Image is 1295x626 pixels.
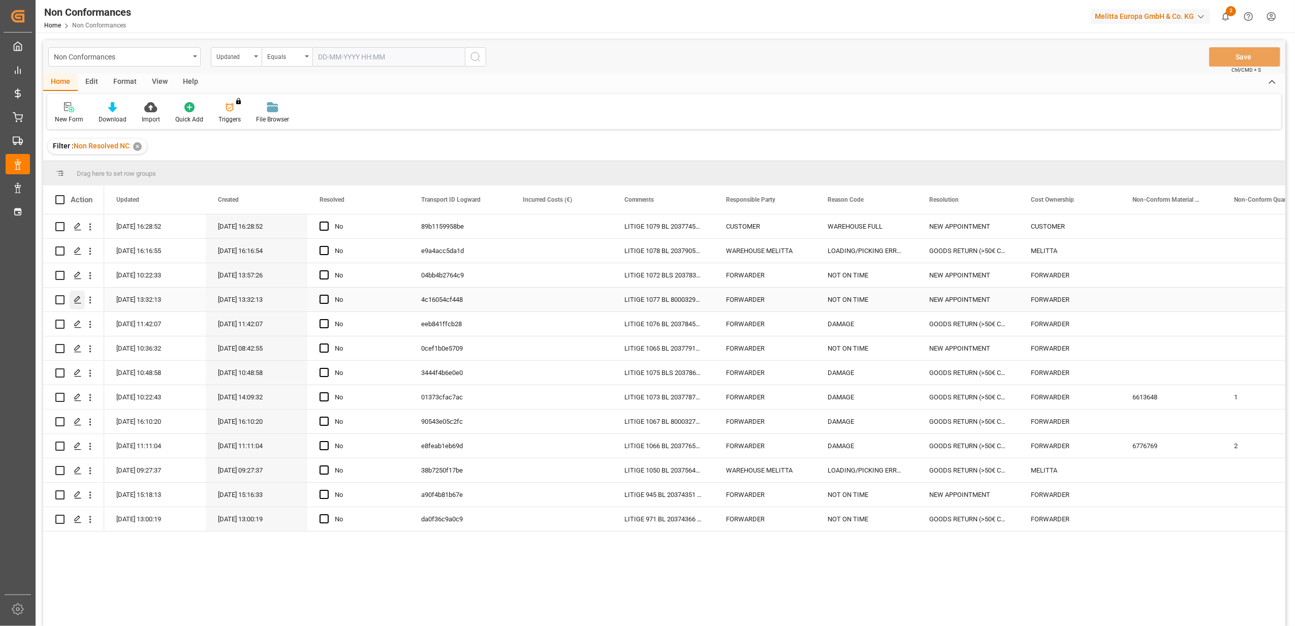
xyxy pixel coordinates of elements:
div: LITIGE 1050 BL 20375641 Refusé pour produits mélangés // EN RETOUR [612,458,714,482]
div: [DATE] 10:22:43 [104,385,206,409]
span: Responsible Party [726,196,775,203]
div: a90f4b81b67e [409,483,511,507]
div: No [335,312,397,336]
div: LITIGE 1073 BL 20377874 Avarie sur une Optima Timer // A reprendre [612,385,714,409]
div: Press SPACE to select this row. [43,312,104,336]
div: Quick Add [175,115,203,124]
div: GOODS RETURN (>50€ CREDIT NOTE) [917,410,1019,433]
div: 01373cfac7ac [409,385,511,409]
div: WAREHOUSE FULL [815,214,917,238]
div: No [335,434,397,458]
div: View [144,74,175,91]
div: LITIGE 1075 BLS 20378689 20378690 Vol dans le camion dans la nuit du 24 au 25/9 // En attente des... [612,361,714,385]
div: No [335,288,397,311]
div: FORWARDER [1019,434,1120,458]
div: WAREHOUSE MELITTA [714,458,815,482]
div: MELITTA [1019,458,1120,482]
div: FORWARDER [714,288,815,311]
div: FORWARDER [714,410,815,433]
div: 90543e05c2fc [409,410,511,433]
div: LITIGE 1077 BL 80003292 Non chargé le 25/9 pr liv le 29/9 suite panne de camion // Nouveau rdv le [612,288,714,311]
div: 6776769 [1120,434,1222,458]
span: Comments [624,196,654,203]
div: FORWARDER [1019,263,1120,287]
div: Import [142,115,160,124]
div: [DATE] 10:48:58 [104,361,206,385]
div: No [335,361,397,385]
button: open menu [211,47,262,67]
div: NOT ON TIME [815,507,917,531]
div: Press SPACE to select this row. [43,214,104,239]
button: Melitta Europa GmbH & Co. KG [1091,7,1214,26]
div: FORWARDER [1019,507,1120,531]
div: [DATE] 15:18:13 [104,483,206,507]
div: [DATE] 11:42:07 [104,312,206,336]
div: FORWARDER [714,385,815,409]
div: NEW APPOINTMENT [917,214,1019,238]
div: Press SPACE to select this row. [43,385,104,410]
div: GOODS RETURN (>50€ CREDIT NOTE) [917,239,1019,263]
div: e9a4acc5da1d [409,239,511,263]
div: DAMAGE [815,410,917,433]
div: DAMAGE [815,361,917,385]
div: [DATE] 13:00:19 [104,507,206,531]
div: No [335,483,397,507]
div: DAMAGE [815,312,917,336]
div: LITIGE 1065 BL 20377910 Non livré le 17/9 Palettes au quai du transporteur malgré un cmr signé //... [612,336,714,360]
div: No [335,337,397,360]
span: Ctrl/CMD + S [1231,66,1261,74]
div: [DATE] 16:16:55 [104,239,206,263]
div: LOADING/PICKING ERROR [815,239,917,263]
div: FORWARDER [714,507,815,531]
div: Non Conformances [44,5,131,20]
div: GOODS RETURN (>50€ CREDIT NOTE) [917,312,1019,336]
div: Press SPACE to select this row. [43,458,104,483]
div: FORWARDER [714,434,815,458]
div: 3444f4b6e0e0 [409,361,511,385]
span: Transport ID Logward [421,196,481,203]
div: FORWARDER [714,361,815,385]
div: 4c16054cf448 [409,288,511,311]
div: [DATE] 11:11:04 [206,434,307,458]
div: e8feab1eb69d [409,434,511,458]
div: LITIGE 1066 BL 20377655 Avarie sur 2 aromafresh / A reprendre [612,434,714,458]
div: FORWARDER [714,336,815,360]
div: 0cef1b0e5709 [409,336,511,360]
span: Reason Code [828,196,864,203]
div: Updated [216,50,251,61]
div: [DATE] 13:32:13 [206,288,307,311]
div: FORWARDER [1019,385,1120,409]
div: FORWARDER [1019,312,1120,336]
a: Home [44,22,61,29]
div: Edit [78,74,106,91]
div: FORWARDER [1019,361,1120,385]
div: [DATE] 16:16:54 [206,239,307,263]
div: Non Conformances [54,50,189,62]
div: FORWARDER [1019,336,1120,360]
div: DAMAGE [815,385,917,409]
button: show 2 new notifications [1214,5,1237,28]
div: NEW APPOINTMENT [917,263,1019,287]
div: [DATE] 13:00:19 [206,507,307,531]
div: Action [71,195,92,204]
div: FORWARDER [1019,483,1120,507]
div: 04bb4b2764c9 [409,263,511,287]
div: LITIGE 1067 BL 80003270 Avarie 2 palettes // En retour [612,410,714,433]
div: [DATE] 15:16:33 [206,483,307,507]
div: Press SPACE to select this row. [43,288,104,312]
div: No [335,264,397,287]
button: search button [465,47,486,67]
div: [DATE] 13:32:13 [104,288,206,311]
div: WAREHOUSE MELITTA [714,239,815,263]
div: No [335,386,397,409]
div: 89b1159958be [409,214,511,238]
button: Help Center [1237,5,1260,28]
div: FORWARDER [714,312,815,336]
div: NOT ON TIME [815,483,917,507]
span: Updated [116,196,139,203]
div: GOODS RETURN (>50€ CREDIT NOTE) [917,434,1019,458]
span: Filter : [53,142,74,150]
div: MELITTA [1019,239,1120,263]
div: GOODS RETURN (>50€ CREDIT NOTE) [917,507,1019,531]
div: FORWARDER [714,263,815,287]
